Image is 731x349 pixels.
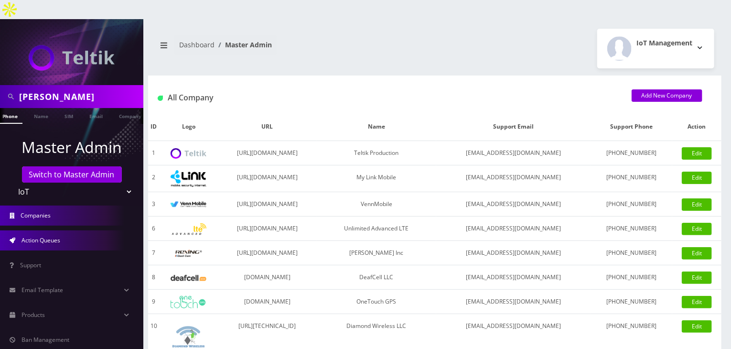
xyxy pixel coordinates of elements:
th: Logo [160,113,218,141]
td: [URL][DOMAIN_NAME] [218,217,317,241]
td: [EMAIL_ADDRESS][DOMAIN_NAME] [436,241,591,265]
td: OneTouch GPS [317,290,436,314]
a: Company [114,108,146,123]
a: Edit [682,172,712,184]
td: 6 [148,217,160,241]
td: 1 [148,141,160,165]
td: [EMAIL_ADDRESS][DOMAIN_NAME] [436,217,591,241]
nav: breadcrumb [155,35,428,62]
td: 3 [148,192,160,217]
a: Edit [682,147,712,160]
td: 8 [148,265,160,290]
img: My Link Mobile [171,170,206,187]
th: Action [672,113,721,141]
button: IoT Management [597,29,714,68]
a: Edit [682,247,712,260]
td: [EMAIL_ADDRESS][DOMAIN_NAME] [436,141,591,165]
input: Search in Company [19,87,141,106]
img: DeafCell LLC [171,275,206,281]
span: Products [21,311,45,319]
td: 2 [148,165,160,192]
img: Teltik Production [171,148,206,159]
td: [URL][DOMAIN_NAME] [218,192,317,217]
th: Support Email [436,113,591,141]
td: Unlimited Advanced LTE [317,217,436,241]
span: Email Template [21,286,63,294]
td: [EMAIL_ADDRESS][DOMAIN_NAME] [436,290,591,314]
td: VennMobile [317,192,436,217]
td: [URL][DOMAIN_NAME] [218,241,317,265]
td: [PHONE_NUMBER] [591,241,673,265]
a: Edit [682,223,712,235]
td: My Link Mobile [317,165,436,192]
a: Dashboard [179,40,215,49]
th: Name [317,113,436,141]
a: Edit [682,272,712,284]
td: [PERSON_NAME] Inc [317,241,436,265]
img: Unlimited Advanced LTE [171,223,206,235]
td: [PHONE_NUMBER] [591,165,673,192]
a: Edit [682,198,712,211]
td: [PHONE_NUMBER] [591,192,673,217]
th: ID [148,113,160,141]
a: Edit [682,296,712,308]
td: [URL][DOMAIN_NAME] [218,165,317,192]
h1: All Company [158,93,617,102]
a: SIM [60,108,78,123]
li: Master Admin [215,40,272,50]
td: 7 [148,241,160,265]
td: DeafCell LLC [317,265,436,290]
a: Edit [682,320,712,333]
td: [DOMAIN_NAME] [218,265,317,290]
img: OneTouch GPS [171,296,206,308]
td: [PHONE_NUMBER] [591,141,673,165]
a: Name [29,108,53,123]
td: [EMAIL_ADDRESS][DOMAIN_NAME] [436,265,591,290]
a: Add New Company [632,89,702,102]
td: [EMAIL_ADDRESS][DOMAIN_NAME] [436,192,591,217]
span: Ban Management [21,336,69,344]
td: [PHONE_NUMBER] [591,290,673,314]
th: URL [218,113,317,141]
td: [EMAIL_ADDRESS][DOMAIN_NAME] [436,165,591,192]
img: VennMobile [171,201,206,208]
img: All Company [158,96,163,101]
span: Companies [21,211,51,219]
img: Rexing Inc [171,249,206,258]
th: Support Phone [591,113,673,141]
td: [PHONE_NUMBER] [591,265,673,290]
img: IoT [29,45,115,71]
td: [PHONE_NUMBER] [591,217,673,241]
td: 9 [148,290,160,314]
h2: IoT Management [636,39,692,47]
td: [URL][DOMAIN_NAME] [218,141,317,165]
a: Email [85,108,107,123]
a: Switch to Master Admin [22,166,122,183]
td: [DOMAIN_NAME] [218,290,317,314]
span: Action Queues [21,236,60,244]
span: Support [20,261,41,269]
td: Teltik Production [317,141,436,165]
